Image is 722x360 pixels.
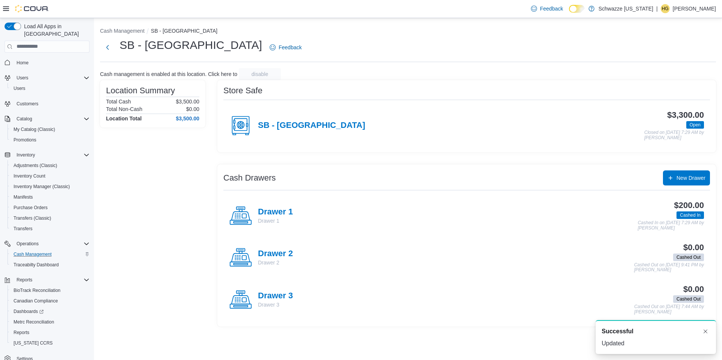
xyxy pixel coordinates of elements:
button: Inventory Count [8,171,93,181]
span: Load All Apps in [GEOGRAPHIC_DATA] [21,23,89,38]
button: BioTrack Reconciliation [8,285,93,296]
button: Reports [14,275,35,284]
span: Metrc Reconciliation [14,319,54,325]
p: $3,500.00 [176,99,199,105]
span: Home [17,60,29,66]
a: Transfers (Classic) [11,214,54,223]
span: Operations [17,241,39,247]
h4: Drawer 1 [258,207,293,217]
span: Promotions [11,135,89,144]
button: Adjustments (Classic) [8,160,93,171]
span: Catalog [17,116,32,122]
span: Adjustments (Classic) [14,163,57,169]
span: My Catalog (Classic) [14,126,55,132]
span: Open [686,121,704,129]
input: Dark Mode [569,5,585,13]
button: Operations [14,239,42,248]
p: Schwazze [US_STATE] [598,4,653,13]
p: Drawer 2 [258,259,293,266]
button: [US_STATE] CCRS [8,338,93,348]
a: Traceabilty Dashboard [11,260,62,269]
a: Metrc Reconciliation [11,317,57,327]
span: Cashed Out [676,254,701,261]
span: Reports [14,330,29,336]
div: Hunter Grundman [661,4,670,13]
span: Dashboards [11,307,89,316]
span: Dashboards [14,308,44,314]
h3: $3,300.00 [667,111,704,120]
a: Home [14,58,32,67]
p: Drawer 1 [258,217,293,225]
a: Cash Management [11,250,55,259]
button: SB - [GEOGRAPHIC_DATA] [151,28,217,34]
span: Inventory [14,150,89,159]
h4: Drawer 2 [258,249,293,259]
a: Reports [11,328,32,337]
span: Purchase Orders [11,203,89,212]
span: Inventory Manager (Classic) [14,184,70,190]
span: Washington CCRS [11,339,89,348]
button: Customers [2,98,93,109]
span: Cashed Out [673,295,704,303]
button: Manifests [8,192,93,202]
span: Open [690,122,701,128]
span: HG [662,4,669,13]
span: Cash Management [11,250,89,259]
a: Feedback [528,1,566,16]
span: Operations [14,239,89,248]
a: Customers [14,99,41,108]
button: Users [2,73,93,83]
button: Promotions [8,135,93,145]
button: Inventory Manager (Classic) [8,181,93,192]
h4: SB - [GEOGRAPHIC_DATA] [258,121,365,131]
button: Transfers (Classic) [8,213,93,223]
h3: Cash Drawers [223,173,276,182]
span: Adjustments (Classic) [11,161,89,170]
p: Cashed Out on [DATE] 9:41 PM by [PERSON_NAME] [634,263,704,273]
span: Reports [17,277,32,283]
button: My Catalog (Classic) [8,124,93,135]
span: BioTrack Reconciliation [14,287,61,293]
a: Transfers [11,224,35,233]
a: Purchase Orders [11,203,51,212]
span: Reports [11,328,89,337]
span: Transfers [11,224,89,233]
a: BioTrack Reconciliation [11,286,64,295]
button: disable [239,68,281,80]
span: Successful [602,327,633,336]
span: Users [11,84,89,93]
a: Manifests [11,193,36,202]
span: Transfers [14,226,32,232]
nav: An example of EuiBreadcrumbs [100,27,716,36]
a: My Catalog (Classic) [11,125,58,134]
span: Cashed In [680,212,701,219]
h3: $200.00 [674,201,704,210]
span: Canadian Compliance [14,298,58,304]
h4: Location Total [106,115,142,122]
span: Inventory [17,152,35,158]
button: Transfers [8,223,93,234]
p: [PERSON_NAME] [673,4,716,13]
span: Feedback [540,5,563,12]
a: Dashboards [11,307,47,316]
h4: $3,500.00 [176,115,199,122]
button: Next [100,40,115,55]
span: Purchase Orders [14,205,48,211]
span: New Drawer [676,174,705,182]
span: Customers [14,99,89,108]
p: Cash management is enabled at this location. Click here to [100,71,237,77]
span: Cashed Out [676,296,701,302]
button: New Drawer [663,170,710,185]
h6: Total Cash [106,99,131,105]
button: Canadian Compliance [8,296,93,306]
span: Inventory Count [11,172,89,181]
a: [US_STATE] CCRS [11,339,56,348]
a: Users [11,84,28,93]
span: Users [17,75,28,81]
span: My Catalog (Classic) [11,125,89,134]
button: Inventory [14,150,38,159]
p: Cashed In on [DATE] 7:29 AM by [PERSON_NAME] [638,220,704,231]
span: Transfers (Classic) [11,214,89,223]
div: Notification [602,327,710,336]
button: Metrc Reconciliation [8,317,93,327]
